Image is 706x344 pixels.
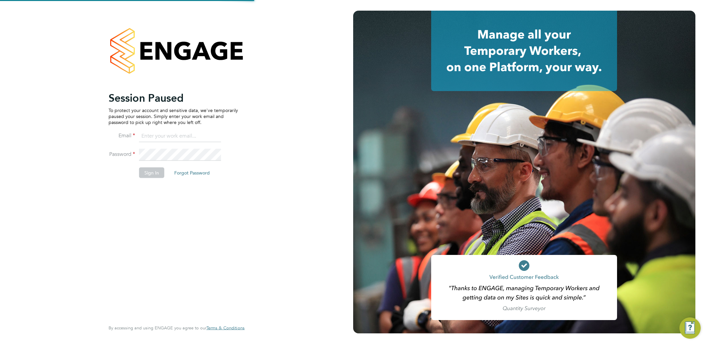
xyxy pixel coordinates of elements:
[109,132,135,139] label: Email
[169,167,215,178] button: Forgot Password
[109,107,238,125] p: To protect your account and sensitive data, we've temporarily paused your session. Simply enter y...
[109,325,245,331] span: By accessing and using ENGAGE you agree to our
[139,130,221,142] input: Enter your work email...
[109,91,238,104] h2: Session Paused
[139,167,164,178] button: Sign In
[679,317,701,339] button: Engage Resource Center
[109,151,135,158] label: Password
[206,325,245,331] a: Terms & Conditions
